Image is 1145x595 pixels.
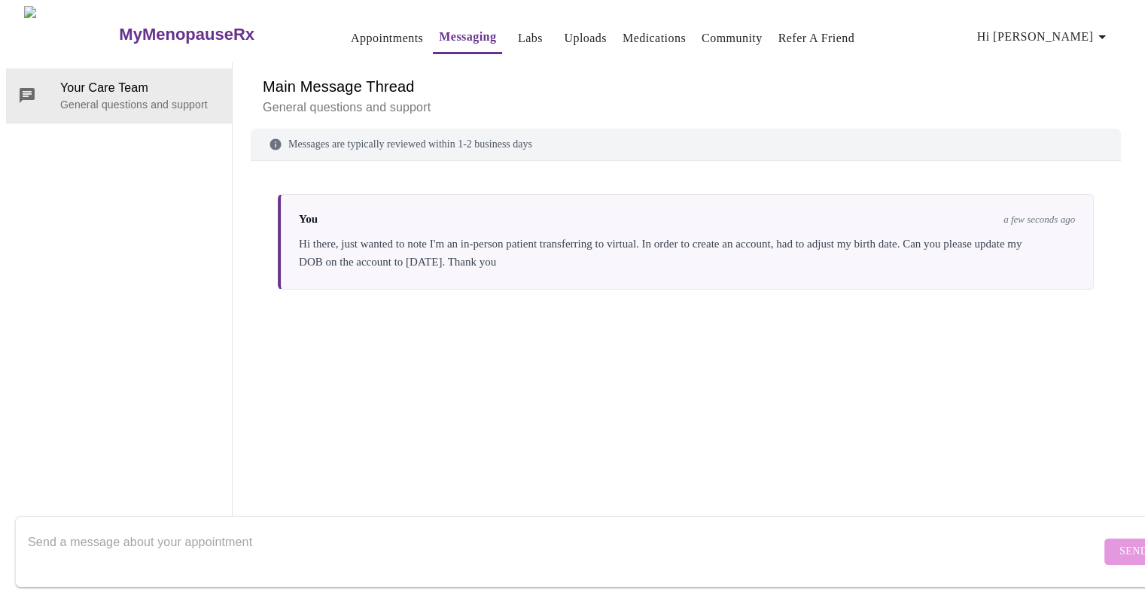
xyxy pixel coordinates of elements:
button: Uploads [558,23,613,53]
a: Uploads [564,28,607,49]
span: a few seconds ago [1003,214,1075,226]
a: Medications [623,28,686,49]
button: Refer a Friend [772,23,861,53]
a: MyMenopauseRx [117,8,315,61]
a: Appointments [351,28,423,49]
div: Messages are typically reviewed within 1-2 business days [251,129,1121,161]
div: Hi there, just wanted to note I'm an in-person patient transferring to virtual. In order to creat... [299,235,1075,271]
button: Community [696,23,769,53]
button: Hi [PERSON_NAME] [971,22,1117,52]
p: General questions and support [263,99,1109,117]
img: MyMenopauseRx Logo [24,6,117,62]
span: Hi [PERSON_NAME] [977,26,1111,47]
p: General questions and support [60,97,220,112]
button: Labs [506,23,554,53]
div: Your Care TeamGeneral questions and support [6,68,232,123]
button: Messaging [433,22,502,54]
a: Messaging [439,26,496,47]
span: You [299,213,318,226]
button: Medications [617,23,692,53]
a: Labs [518,28,543,49]
a: Community [702,28,763,49]
span: Your Care Team [60,79,220,97]
a: Refer a Friend [778,28,855,49]
button: Appointments [345,23,429,53]
textarea: Send a message about your appointment [28,527,1101,575]
h6: Main Message Thread [263,74,1109,99]
h3: MyMenopauseRx [119,25,254,44]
